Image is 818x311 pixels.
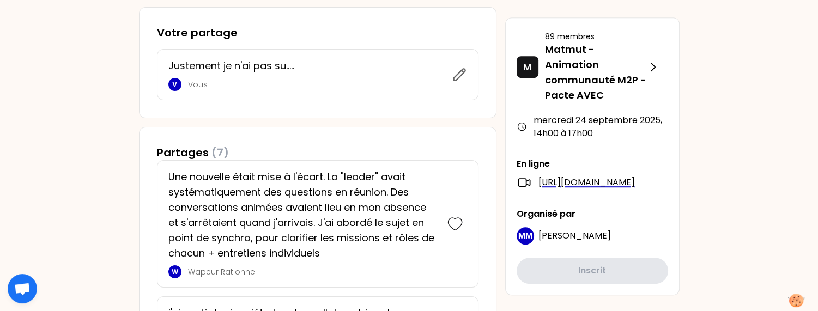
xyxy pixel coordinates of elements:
p: Organisé par [517,208,668,221]
p: 89 membres [545,31,646,42]
p: Justement je n'ai pas su..... [168,58,445,74]
p: Une nouvelle était mise à l'écart. La "leader" avait systématiquement des questions en réunion. D... [168,169,437,261]
a: [URL][DOMAIN_NAME] [538,176,635,189]
p: En ligne [517,157,668,170]
p: M [523,59,532,75]
p: Matmut - Animation communauté M2P - Pacte AVEC [545,42,646,103]
h3: Votre partage [157,25,478,40]
div: mercredi 24 septembre 2025 , 14h00 à 17h00 [517,114,668,140]
button: Inscrit [517,258,668,284]
p: MM [518,230,532,241]
span: (7) [211,145,229,160]
span: [PERSON_NAME] [538,229,611,242]
p: W [172,267,178,276]
p: Wapeur Rationnel [188,266,437,277]
div: Ouvrir le chat [8,274,37,303]
p: V [172,80,177,89]
p: Vous [188,79,445,90]
h3: Partages [157,145,229,160]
